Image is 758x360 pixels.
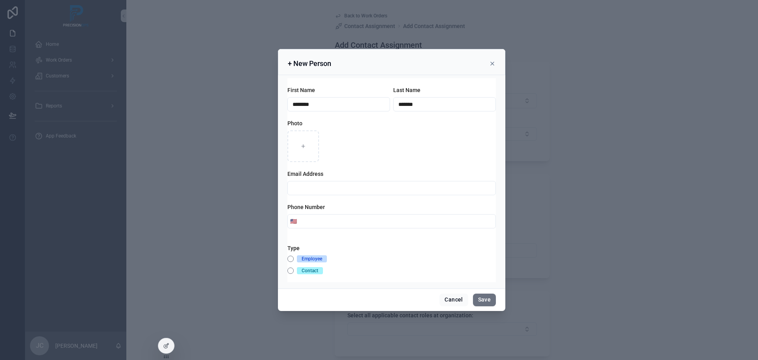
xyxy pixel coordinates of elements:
span: Email Address [287,171,323,177]
div: Contact [302,267,318,274]
span: Phone Number [287,204,325,210]
button: Select Button [288,214,299,228]
span: Photo [287,120,302,126]
button: Save [473,294,496,306]
div: Employee [302,255,322,262]
span: 🇺🇸 [290,217,297,225]
span: Type [287,245,300,251]
span: First Name [287,87,315,93]
span: Last Name [393,87,420,93]
h3: + New Person [288,59,331,68]
button: Cancel [439,294,468,306]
